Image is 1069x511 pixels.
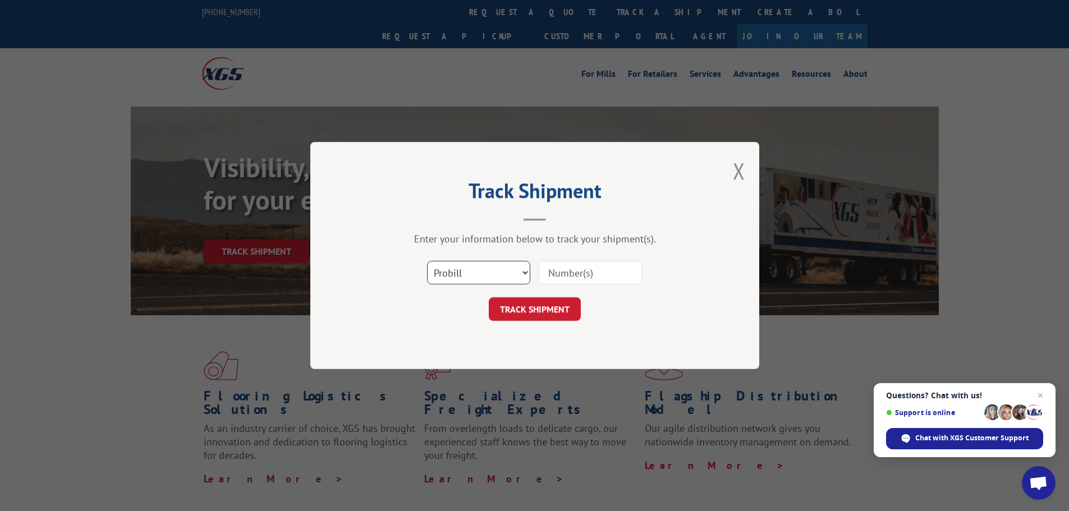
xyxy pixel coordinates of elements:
[886,428,1043,449] div: Chat with XGS Customer Support
[366,232,703,245] div: Enter your information below to track your shipment(s).
[1022,466,1056,500] div: Open chat
[366,183,703,204] h2: Track Shipment
[733,156,745,186] button: Close modal
[489,297,581,321] button: TRACK SHIPMENT
[915,433,1029,443] span: Chat with XGS Customer Support
[539,261,642,284] input: Number(s)
[886,391,1043,400] span: Questions? Chat with us!
[1034,389,1047,402] span: Close chat
[886,408,980,417] span: Support is online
